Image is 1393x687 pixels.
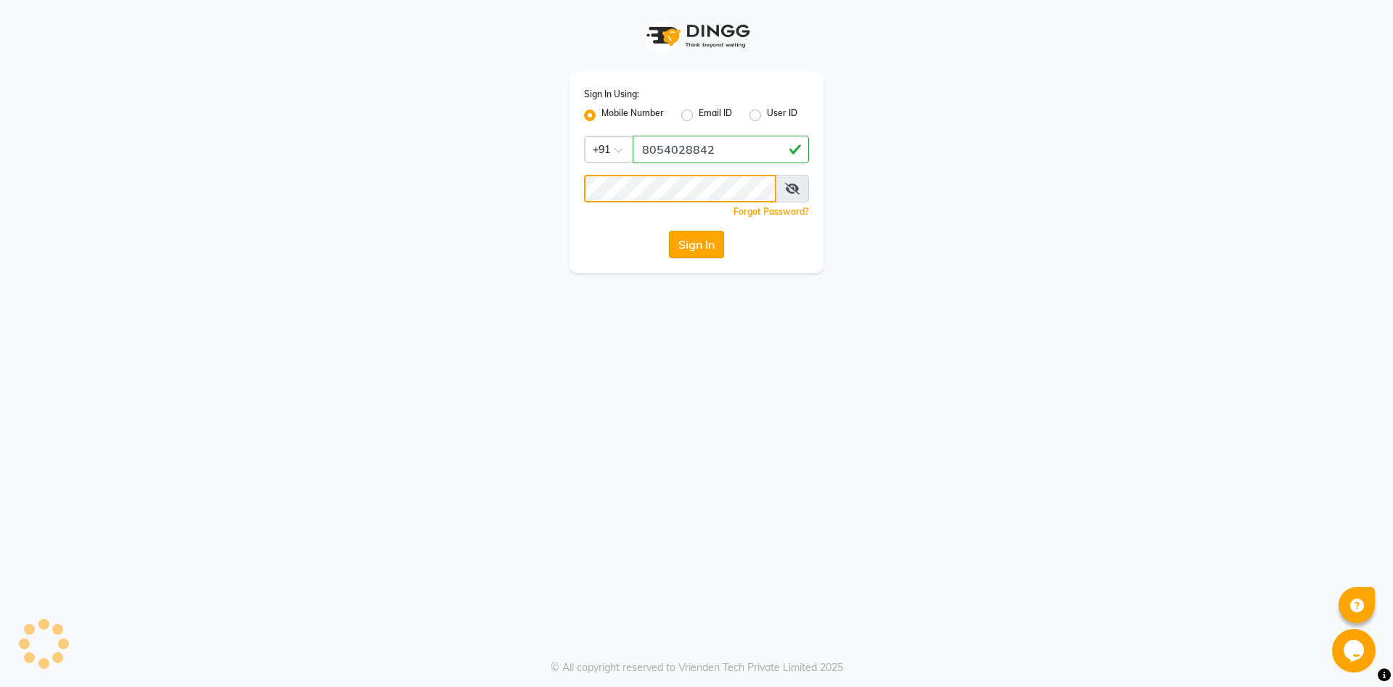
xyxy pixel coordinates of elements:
iframe: chat widget [1332,629,1378,672]
input: Username [584,175,776,202]
img: logo1.svg [638,15,755,57]
input: Username [633,136,809,163]
label: Email ID [699,107,732,124]
label: User ID [767,107,797,124]
label: Mobile Number [601,107,664,124]
label: Sign In Using: [584,88,639,101]
button: Sign In [669,231,724,258]
a: Forgot Password? [734,206,809,217]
